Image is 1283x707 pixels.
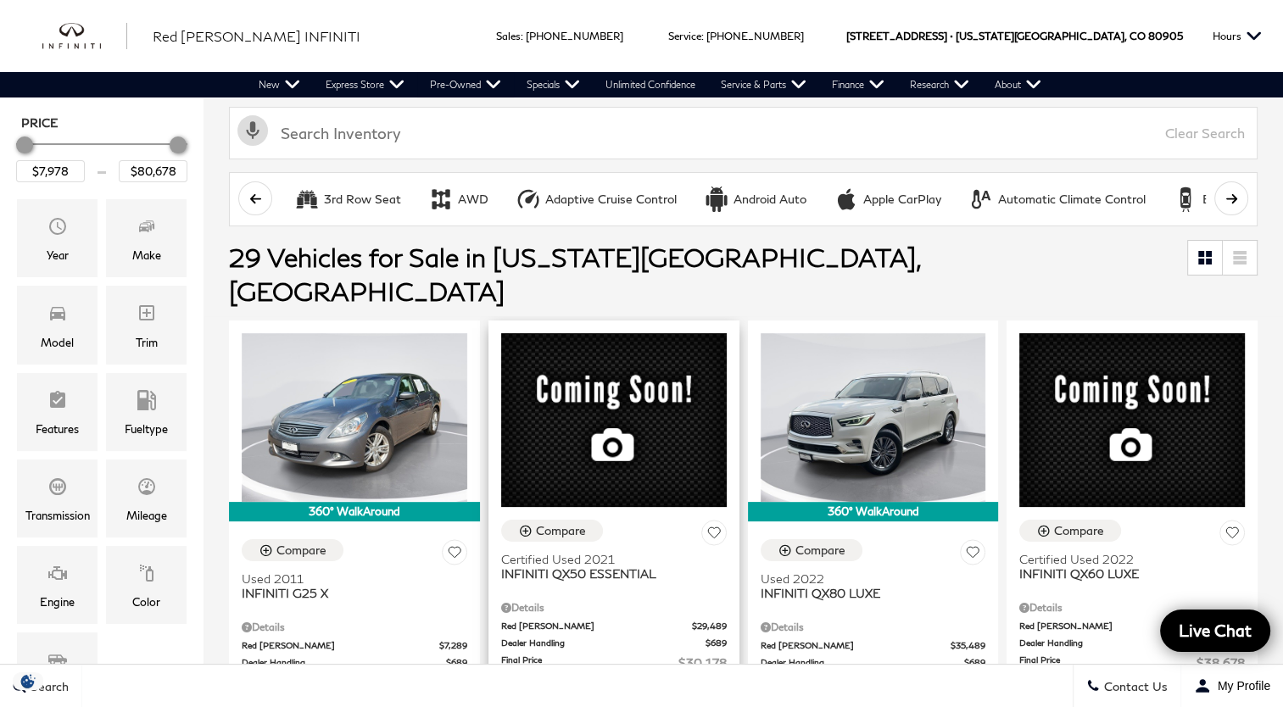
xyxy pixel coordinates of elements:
[593,72,708,97] a: Unlimited Confidence
[545,192,677,207] div: Adaptive Cruise Control
[137,212,157,246] span: Make
[47,386,68,420] span: Features
[761,620,986,635] div: Pricing Details - INFINITI QX80 LUXE
[8,672,47,690] img: Opt-Out Icon
[439,639,467,652] span: $7,289
[501,637,706,649] span: Dealer Handling
[242,586,455,600] span: INFINITI G25 X
[824,181,951,217] button: Apple CarPlayApple CarPlay
[428,186,454,212] div: AWD
[41,333,74,352] div: Model
[708,72,819,97] a: Service & Parts
[982,72,1054,97] a: About
[229,242,920,306] span: 29 Vehicles for Sale in [US_STATE][GEOGRAPHIC_DATA], [GEOGRAPHIC_DATA]
[294,186,320,212] div: 3rd Row Seat
[1019,654,1245,671] a: Final Price $38,678
[285,181,410,217] button: 3rd Row Seat3rd Row Seat
[501,520,603,542] button: Compare Vehicle
[1019,333,1245,507] img: 2022 INFINITI QX60 LUXE
[761,539,862,561] button: Compare Vehicle
[242,639,467,652] a: Red [PERSON_NAME] $7,289
[47,472,68,506] span: Transmission
[501,600,727,615] div: Pricing Details - INFINITI QX50 ESSENTIAL
[313,72,417,97] a: Express Store
[846,30,1183,42] a: [STREET_ADDRESS] • [US_STATE][GEOGRAPHIC_DATA], CO 80905
[17,373,98,451] div: FeaturesFeatures
[1019,620,1245,632] a: Red [PERSON_NAME] $37,989
[496,30,521,42] span: Sales
[242,656,446,669] span: Dealer Handling
[153,28,360,44] span: Red [PERSON_NAME] INFINITI
[761,333,986,502] img: 2022 INFINITI QX80 LUXE
[501,620,692,632] span: Red [PERSON_NAME]
[536,523,586,538] div: Compare
[526,30,623,42] a: [PHONE_NUMBER]
[136,333,158,352] div: Trim
[761,639,986,652] a: Red [PERSON_NAME] $35,489
[761,639,951,652] span: Red [PERSON_NAME]
[16,136,33,153] div: Minimum Price
[40,593,75,611] div: Engine
[514,72,593,97] a: Specials
[242,656,467,669] a: Dealer Handling $689
[106,546,187,624] div: ColorColor
[734,192,806,207] div: Android Auto
[229,502,480,521] div: 360° WalkAround
[501,654,727,671] a: Final Price $30,178
[42,23,127,50] a: infiniti
[761,586,973,600] span: INFINITI QX80 LUXE
[1019,520,1121,542] button: Compare Vehicle
[960,539,985,571] button: Save Vehicle
[998,192,1146,207] div: Automatic Climate Control
[761,571,973,586] span: Used 2022
[1019,620,1212,632] span: Red [PERSON_NAME]
[125,420,168,438] div: Fueltype
[951,639,985,652] span: $35,489
[516,186,541,212] div: Adaptive Cruise Control
[47,298,68,332] span: Model
[132,593,160,611] div: Color
[237,115,268,146] svg: Click to toggle on voice search
[242,571,467,600] a: Used 2011INFINITI G25 X
[153,26,360,47] a: Red [PERSON_NAME] INFINITI
[17,199,98,277] div: YearYear
[242,333,467,502] img: 2011 INFINITI G25 X
[1197,654,1245,671] span: $38,678
[1019,637,1245,649] a: Dealer Handling $689
[170,136,187,153] div: Maximum Price
[137,298,157,332] span: Trim
[795,543,845,558] div: Compare
[501,637,727,649] a: Dealer Handling $689
[419,181,498,217] button: AWDAWD
[42,23,127,50] img: INFINITI
[521,30,523,42] span: :
[47,246,69,264] div: Year
[959,181,1155,217] button: Automatic Climate ControlAutomatic Climate Control
[704,186,729,212] div: Android Auto
[417,72,514,97] a: Pre-Owned
[748,502,999,521] div: 360° WalkAround
[1019,600,1245,615] div: Pricing Details - INFINITI QX60 LUXE
[501,566,714,581] span: INFINITI QX50 ESSENTIAL
[238,181,272,215] button: scroll left
[701,30,704,42] span: :
[501,654,678,671] span: Final Price
[501,620,727,632] a: Red [PERSON_NAME] $29,489
[1019,654,1197,671] span: Final Price
[694,181,816,217] button: Android AutoAndroid Auto
[25,506,90,525] div: Transmission
[1181,665,1283,707] button: Open user profile menu
[1219,520,1245,551] button: Save Vehicle
[26,679,69,693] span: Search
[17,459,98,537] div: TransmissionTransmission
[1019,552,1232,566] span: Certified Used 2022
[501,552,714,566] span: Certified Used 2021
[276,543,326,558] div: Compare
[501,552,727,581] a: Certified Used 2021INFINITI QX50 ESSENTIAL
[834,186,859,212] div: Apple CarPlay
[1214,181,1248,215] button: scroll right
[132,246,161,264] div: Make
[106,199,187,277] div: MakeMake
[692,620,727,632] span: $29,489
[229,107,1258,159] input: Search Inventory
